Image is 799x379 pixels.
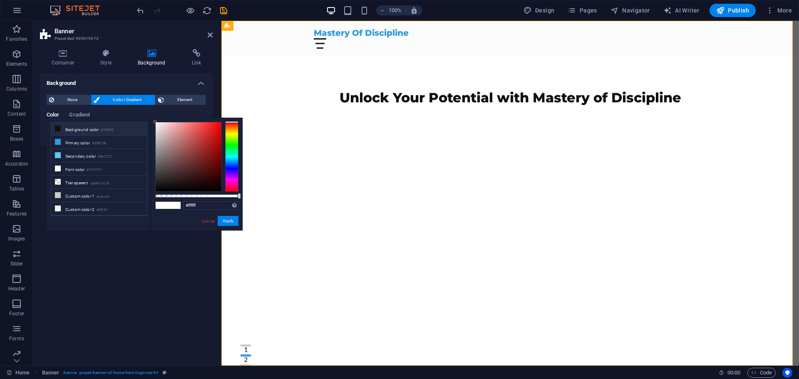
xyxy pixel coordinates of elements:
[5,161,28,167] p: Accordion
[42,368,60,378] span: Click to select. Double-click to edit
[218,5,228,15] button: save
[156,202,168,209] span: #ffffff
[127,49,181,67] h4: Background
[766,6,792,15] span: More
[51,149,147,162] li: Secondary color
[6,61,27,67] p: Elements
[42,368,166,378] nav: breadcrumb
[156,95,206,105] button: Element
[710,4,756,17] button: Publish
[7,111,26,117] p: Content
[19,324,30,326] button: 1
[389,5,402,15] h6: 100%
[9,186,24,192] p: Tables
[51,189,147,202] li: Custom color 1
[202,6,212,15] i: Reload page
[55,35,196,42] h3: Preset #ed-995919973
[51,136,147,149] li: Primary color
[376,5,406,15] button: 100%
[10,136,24,142] p: Boxes
[568,6,597,15] span: Pages
[719,368,741,378] h6: Session time
[48,5,110,15] img: Editor Logo
[762,4,795,17] button: More
[101,127,113,133] small: #101010
[136,6,145,15] i: Undo: Change background (Ctrl+Z)
[751,368,772,378] span: Code
[102,95,152,105] span: Color / Gradient
[97,194,109,200] small: #cacccb
[19,344,30,346] button: 3
[6,36,27,42] p: Favorites
[607,4,653,17] button: Navigator
[69,110,90,121] span: Gradient
[51,202,147,216] li: Custom color 2
[135,5,145,15] button: undo
[89,49,127,67] h4: Style
[166,95,203,105] span: Element
[733,369,734,376] span: :
[8,235,25,242] p: Images
[520,4,558,17] div: Design (Ctrl+Alt+Y)
[9,310,24,317] p: Footer
[40,73,213,88] h4: Background
[47,95,91,105] button: None
[47,110,59,121] span: Color
[219,6,228,15] i: Save (Ctrl+S)
[97,207,108,213] small: #f0f2f1
[6,86,27,92] p: Columns
[8,285,25,292] p: Header
[163,370,166,375] i: This element is a customizable preset
[40,49,89,67] h4: Container
[62,368,159,378] span: . banner .preset-banner-v3-home-hero-logo-nav-h1
[51,122,147,136] li: Background color
[7,368,30,378] a: Click to cancel selection. Double-click to open Pages
[727,368,740,378] span: 00 00
[19,334,30,336] button: 2
[7,211,27,217] p: Features
[716,6,749,15] span: Publish
[218,216,238,226] button: Apply
[168,202,181,209] span: #ffffff
[564,4,600,17] button: Pages
[92,141,106,146] small: #2D9CDB
[9,335,24,342] p: Forms
[410,7,418,14] i: On resize automatically adjust zoom level to fit chosen device.
[91,95,155,105] button: Color / Gradient
[51,176,147,189] li: Transparent
[87,167,102,173] small: #FFFFFF
[10,260,23,267] p: Slider
[747,368,776,378] button: Code
[57,95,88,105] span: None
[185,5,195,15] button: Click here to leave preview mode and continue editing
[201,218,216,224] a: Cancel
[660,4,703,17] button: AI Writer
[90,181,110,186] small: rgba(0,0,0,.0)
[180,49,213,67] h4: Link
[98,154,112,160] small: #56CCF2
[51,162,147,176] li: Font color
[610,6,650,15] span: Navigator
[55,27,213,35] h2: Banner
[202,5,212,15] button: reload
[524,6,555,15] span: Design
[520,4,558,17] button: Design
[663,6,700,15] span: AI Writer
[782,368,792,378] button: Usercentrics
